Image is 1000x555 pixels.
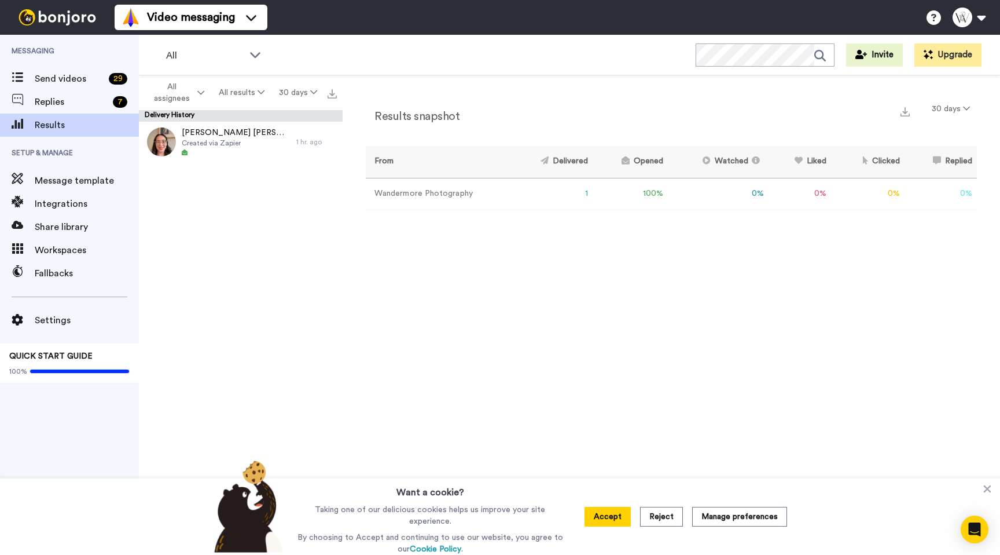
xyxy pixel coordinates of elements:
[510,178,593,210] td: 1
[366,178,510,210] td: Wandermore Photography
[366,146,510,178] th: From
[14,9,101,25] img: bj-logo-header-white.svg
[640,507,683,527] button: Reject
[914,43,981,67] button: Upgrade
[147,127,176,156] img: dca1d22c-450c-4be7-a87c-52a1987f3f01-thumb.jpg
[366,110,459,123] h2: Results snapshot
[769,178,831,210] td: 0 %
[692,507,787,527] button: Manage preferences
[905,146,977,178] th: Replied
[35,197,139,211] span: Integrations
[122,8,140,27] img: vm-color.svg
[324,84,340,101] button: Export all results that match these filters now.
[9,352,93,360] span: QUICK START GUIDE
[35,72,104,86] span: Send videos
[147,9,235,25] span: Video messaging
[212,82,272,103] button: All results
[139,110,343,122] div: Delivery History
[593,178,668,210] td: 100 %
[925,98,977,119] button: 30 days
[584,507,631,527] button: Accept
[35,243,139,257] span: Workspaces
[9,367,27,376] span: 100%
[109,73,127,85] div: 29
[296,137,337,147] div: 1 hr. ago
[271,82,324,103] button: 30 days
[900,107,910,116] img: export.svg
[35,118,139,132] span: Results
[182,127,291,138] span: [PERSON_NAME] [PERSON_NAME]
[831,146,904,178] th: Clicked
[204,460,289,553] img: bear-with-cookie.png
[593,146,668,178] th: Opened
[328,89,337,98] img: export.svg
[113,96,127,108] div: 7
[141,76,212,109] button: All assignees
[396,479,464,499] h3: Want a cookie?
[182,138,291,148] span: Created via Zapier
[139,122,343,162] a: [PERSON_NAME] [PERSON_NAME]Created via Zapier1 hr. ago
[897,103,913,119] button: Export a summary of each team member’s results that match this filter now.
[510,146,593,178] th: Delivered
[668,178,769,210] td: 0 %
[295,504,566,527] p: Taking one of our delicious cookies helps us improve your site experience.
[410,545,461,553] a: Cookie Policy
[769,146,831,178] th: Liked
[295,532,566,555] p: By choosing to Accept and continuing to use our website, you agree to our .
[35,220,139,234] span: Share library
[148,81,195,104] span: All assignees
[35,313,139,327] span: Settings
[961,516,988,543] div: Open Intercom Messenger
[905,178,977,210] td: 0 %
[166,49,244,63] span: All
[35,174,139,188] span: Message template
[846,43,903,67] button: Invite
[35,266,139,280] span: Fallbacks
[831,178,904,210] td: 0 %
[35,95,108,109] span: Replies
[668,146,769,178] th: Watched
